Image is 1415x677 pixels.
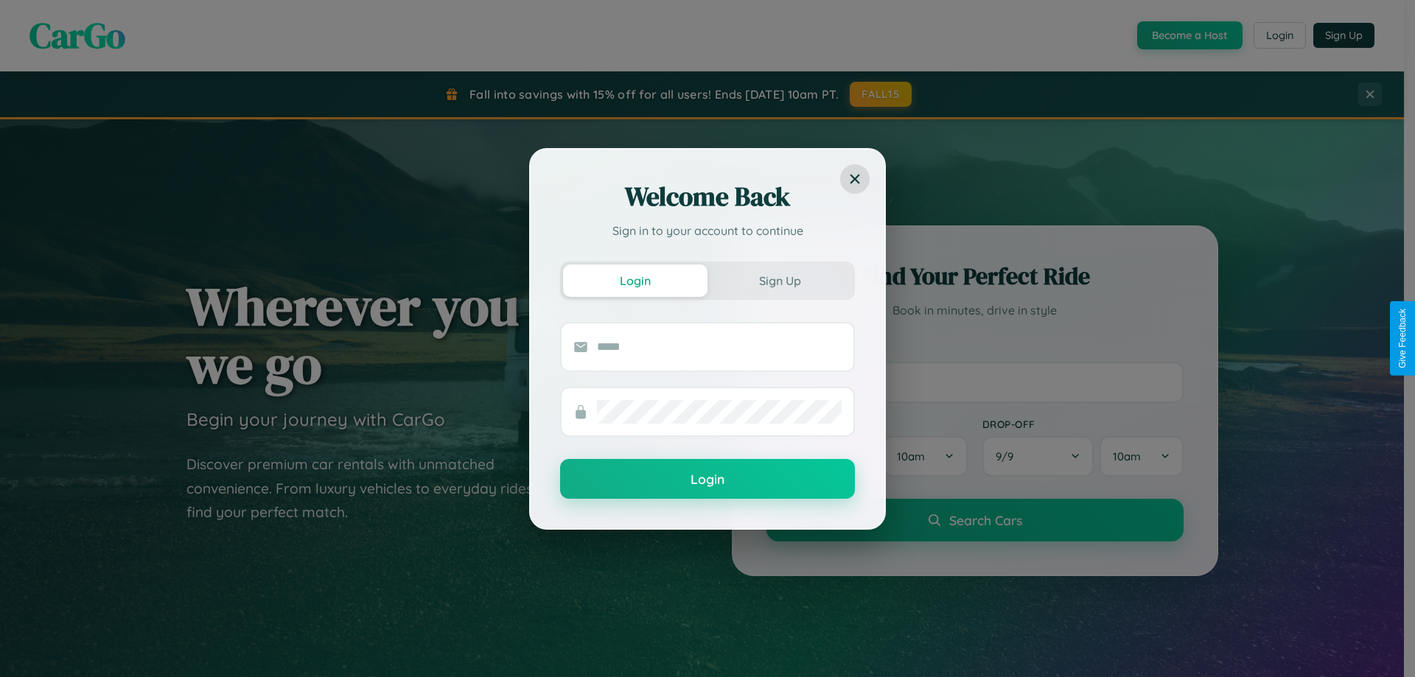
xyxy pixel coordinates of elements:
[1397,309,1408,368] div: Give Feedback
[563,264,707,297] button: Login
[560,459,855,499] button: Login
[560,179,855,214] h2: Welcome Back
[560,222,855,239] p: Sign in to your account to continue
[707,264,852,297] button: Sign Up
